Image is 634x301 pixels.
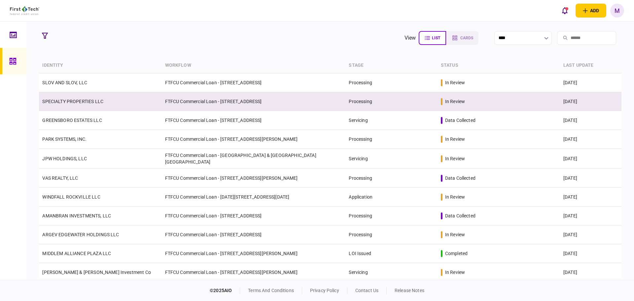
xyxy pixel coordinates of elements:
[345,149,437,169] td: Servicing
[560,169,621,188] td: [DATE]
[162,130,346,149] td: FTFCU Commercial Loan - [STREET_ADDRESS][PERSON_NAME]
[10,6,39,15] img: client company logo
[42,232,119,237] a: ARGEV EDGEWATER HOLDINGS LLC
[345,130,437,149] td: Processing
[42,175,78,181] a: VAS REALTY, LLC
[345,92,437,111] td: Processing
[560,244,621,263] td: [DATE]
[446,31,478,45] button: cards
[42,118,102,123] a: GREENSBORO ESTATES LLC
[42,213,111,218] a: AMANBRAN INVESTMENTS, LLC
[42,270,151,275] a: [PERSON_NAME] & [PERSON_NAME] Investment Co
[162,207,346,225] td: FTFCU Commercial Loan - [STREET_ADDRESS]
[438,58,560,73] th: status
[162,73,346,92] td: FTFCU Commercial Loan - [STREET_ADDRESS]
[345,169,437,188] td: Processing
[42,80,87,85] a: SLOV AND SLOV, LLC
[560,130,621,149] td: [DATE]
[560,58,621,73] th: last update
[460,36,473,40] span: cards
[445,231,465,238] div: in review
[345,58,437,73] th: stage
[445,117,475,124] div: data collected
[445,136,465,142] div: in review
[445,79,465,86] div: in review
[445,250,468,257] div: completed
[248,288,294,293] a: terms and conditions
[162,111,346,130] td: FTFCU Commercial Loan - [STREET_ADDRESS]
[345,244,437,263] td: LOI Issued
[345,111,437,130] td: Servicing
[162,58,346,73] th: workflow
[42,99,103,104] a: SPECIALTY PROPERTIES LLC
[445,175,475,181] div: data collected
[445,98,465,105] div: in review
[210,287,240,294] div: © 2025 AIO
[445,212,475,219] div: data collected
[432,36,440,40] span: list
[310,288,339,293] a: privacy policy
[445,155,465,162] div: in review
[42,251,111,256] a: MIDDLEM ALLIANCE PLAZA LLC
[560,111,621,130] td: [DATE]
[560,149,621,169] td: [DATE]
[610,4,624,18] button: M
[395,288,424,293] a: release notes
[162,244,346,263] td: FTFCU Commercial Loan - [STREET_ADDRESS][PERSON_NAME]
[42,136,87,142] a: PARK SYSTEMS, INC.
[162,225,346,244] td: FTFCU Commercial Loan - [STREET_ADDRESS]
[560,188,621,207] td: [DATE]
[560,73,621,92] td: [DATE]
[355,288,378,293] a: contact us
[345,207,437,225] td: Processing
[576,4,606,18] button: open adding identity options
[345,188,437,207] td: Application
[419,31,446,45] button: list
[162,263,346,282] td: FTFCU Commercial Loan - [STREET_ADDRESS][PERSON_NAME]
[558,4,572,18] button: open notifications list
[345,263,437,282] td: Servicing
[162,92,346,111] td: FTFCU Commercial Loan - [STREET_ADDRESS]
[162,188,346,207] td: FTFCU Commercial Loan - [DATE][STREET_ADDRESS][DATE]
[162,149,346,169] td: FTFCU Commercial Loan - [GEOGRAPHIC_DATA] & [GEOGRAPHIC_DATA] [GEOGRAPHIC_DATA]
[405,34,416,42] div: view
[345,73,437,92] td: Processing
[560,92,621,111] td: [DATE]
[560,225,621,244] td: [DATE]
[345,225,437,244] td: Processing
[560,263,621,282] td: [DATE]
[445,194,465,200] div: in review
[560,207,621,225] td: [DATE]
[39,58,161,73] th: identity
[42,194,100,200] a: WINDFALL ROCKVILLE LLC
[42,156,87,161] a: JPW HOLDINGS, LLC
[445,269,465,276] div: in review
[162,169,346,188] td: FTFCU Commercial Loan - [STREET_ADDRESS][PERSON_NAME]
